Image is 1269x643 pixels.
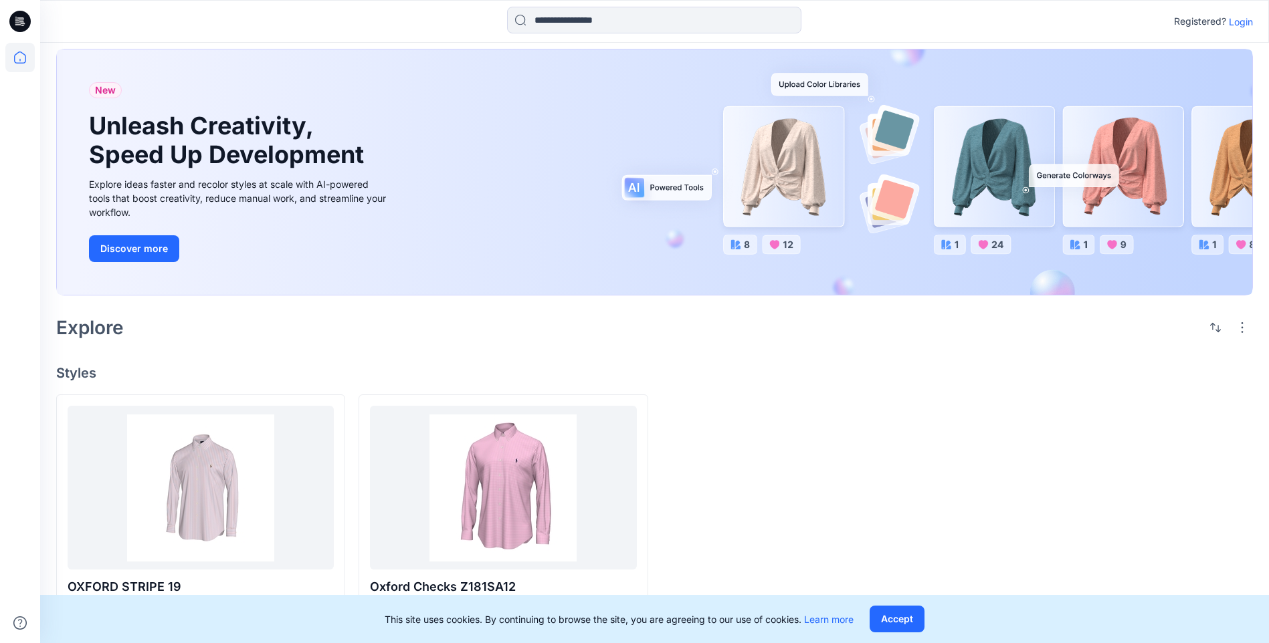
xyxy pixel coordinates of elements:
[89,177,390,219] div: Explore ideas faster and recolor styles at scale with AI-powered tools that boost creativity, red...
[89,235,179,262] button: Discover more
[68,577,334,596] p: OXFORD STRIPE 19
[870,606,924,632] button: Accept
[370,406,636,569] a: Oxford Checks Z181SA12
[1174,13,1226,29] p: Registered?
[1229,15,1253,29] p: Login
[804,614,854,625] a: Learn more
[370,577,636,596] p: Oxford Checks Z181SA12
[56,317,124,338] h2: Explore
[89,112,370,169] h1: Unleash Creativity, Speed Up Development
[89,235,390,262] a: Discover more
[95,82,116,98] span: New
[56,365,1253,381] h4: Styles
[385,612,854,626] p: This site uses cookies. By continuing to browse the site, you are agreeing to our use of cookies.
[68,406,334,569] a: OXFORD STRIPE 19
